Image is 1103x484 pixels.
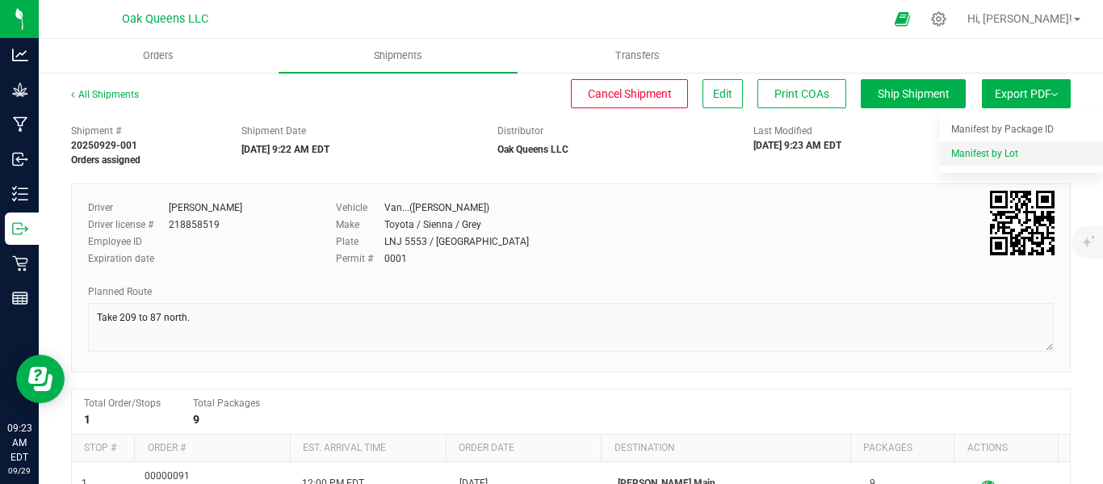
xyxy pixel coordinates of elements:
[995,87,1058,100] span: Export PDF
[951,148,1018,159] span: Manifest by Lot
[88,251,169,266] label: Expiration date
[7,465,31,477] p: 09/29
[336,217,384,232] label: Make
[12,186,28,202] inline-svg: Inventory
[241,144,329,155] strong: [DATE] 9:22 AM EDT
[39,39,279,73] a: Orders
[884,3,921,35] span: Open Ecommerce Menu
[967,12,1072,25] span: Hi, [PERSON_NAME]!
[72,435,134,462] th: Stop #
[352,48,444,63] span: Shipments
[753,124,812,138] label: Last Modified
[446,435,602,462] th: Order date
[774,87,829,100] span: Print COAs
[384,234,529,249] div: LNJ 5553 / [GEOGRAPHIC_DATA]
[7,421,31,465] p: 09:23 AM EDT
[88,217,169,232] label: Driver license #
[571,79,688,108] button: Cancel Shipment
[88,286,152,297] span: Planned Route
[84,413,90,426] strong: 1
[290,435,446,462] th: Est. arrival time
[121,48,195,63] span: Orders
[16,355,65,403] iframe: Resource center
[336,200,384,215] label: Vehicle
[88,200,169,215] label: Driver
[702,79,743,108] button: Edit
[241,124,306,138] label: Shipment Date
[71,89,139,100] a: All Shipments
[71,124,217,138] span: Shipment #
[757,79,846,108] button: Print COAs
[12,47,28,63] inline-svg: Analytics
[122,12,208,26] span: Oak Queens LLC
[713,87,732,100] span: Edit
[497,144,568,155] strong: Oak Queens LLC
[12,82,28,98] inline-svg: Grow
[861,79,966,108] button: Ship Shipment
[279,39,518,73] a: Shipments
[982,79,1071,108] button: Export PDF
[601,435,849,462] th: Destination
[497,124,543,138] label: Distributor
[384,200,489,215] div: Van...([PERSON_NAME])
[12,151,28,167] inline-svg: Inbound
[169,200,242,215] div: [PERSON_NAME]
[336,234,384,249] label: Plate
[134,435,290,462] th: Order #
[12,255,28,271] inline-svg: Retail
[588,87,672,100] span: Cancel Shipment
[12,290,28,306] inline-svg: Reports
[929,11,949,27] div: Manage settings
[753,140,841,151] strong: [DATE] 9:23 AM EDT
[990,191,1055,255] img: Scan me!
[88,234,169,249] label: Employee ID
[384,217,481,232] div: Toyota / Sienna / Grey
[384,251,407,266] div: 0001
[593,48,682,63] span: Transfers
[71,140,137,151] strong: 20250929-001
[990,191,1055,255] qrcode: 20250929-001
[951,124,1054,135] span: Manifest by Package ID
[84,398,161,409] span: Total Order/Stops
[878,87,950,100] span: Ship Shipment
[169,217,220,232] div: 218858519
[518,39,757,73] a: Transfers
[954,435,1058,462] th: Actions
[12,116,28,133] inline-svg: Manufacturing
[71,154,140,166] strong: Orders assigned
[193,398,260,409] span: Total Packages
[850,435,954,462] th: Packages
[193,413,199,426] strong: 9
[336,251,384,266] label: Permit #
[12,221,28,237] inline-svg: Outbound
